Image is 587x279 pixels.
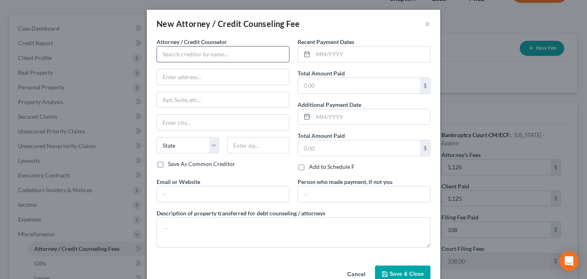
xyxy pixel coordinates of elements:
input: -- [298,186,430,202]
div: $ [420,140,430,156]
label: Total Amount Paid [298,131,345,140]
input: Enter address... [157,69,289,85]
input: Enter zip... [227,137,289,153]
label: Add to Schedule F [309,163,355,171]
button: × [425,19,430,29]
label: Email or Website [157,177,200,186]
label: Description of property transferred for debt counseling / attorneys [157,209,325,217]
input: Enter city... [157,115,289,130]
label: Additional Payment Date [298,100,361,109]
span: Attorney / Credit Counselor [157,38,227,45]
input: MM/YYYY [313,46,430,62]
div: Open Intercom Messenger [559,251,579,271]
label: Person who made payment, if not you [298,177,393,186]
label: Total Amount Paid [298,69,345,77]
input: Search creditor by name... [157,46,289,62]
input: 0.00 [298,78,420,93]
input: MM/YYYY [313,109,430,125]
label: Save As Common Creditor [168,160,235,168]
label: Recent Payment Dates [298,38,354,46]
input: -- [157,186,289,202]
input: Apt, Suite, etc... [157,92,289,108]
span: Attorney / Credit Counseling Fee [176,19,300,29]
div: $ [420,78,430,93]
span: New [157,19,174,29]
input: 0.00 [298,140,420,156]
span: Save & Close [390,270,424,277]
